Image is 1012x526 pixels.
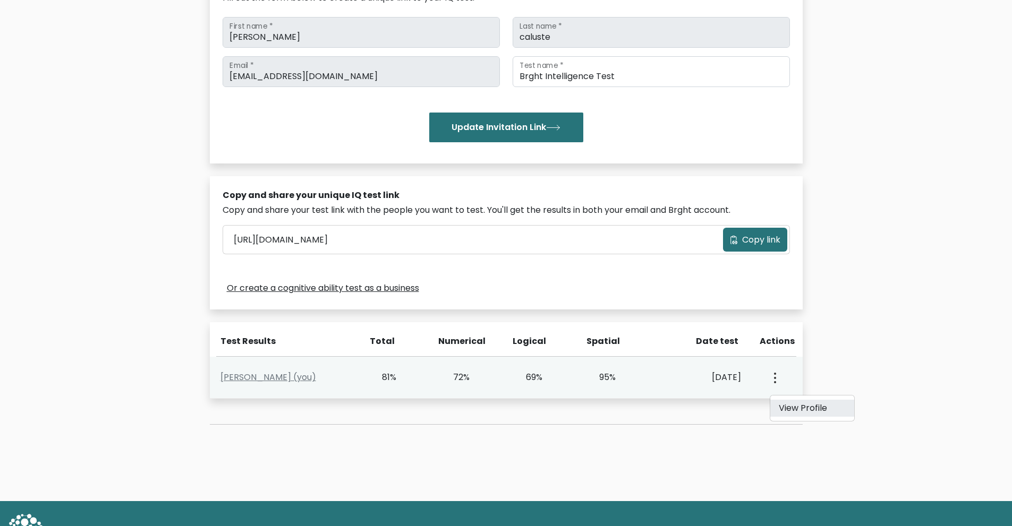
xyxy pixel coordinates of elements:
[223,17,500,48] input: First name
[723,228,787,252] button: Copy link
[364,335,395,348] div: Total
[659,371,741,384] div: [DATE]
[586,335,617,348] div: Spatial
[223,56,500,87] input: Email
[513,56,790,87] input: Test name
[438,335,469,348] div: Numerical
[661,335,747,348] div: Date test
[439,371,470,384] div: 72%
[223,189,790,202] div: Copy and share your unique IQ test link
[367,371,397,384] div: 81%
[742,234,780,246] span: Copy link
[513,17,790,48] input: Last name
[220,371,316,383] a: [PERSON_NAME] (you)
[220,335,352,348] div: Test Results
[513,335,543,348] div: Logical
[585,371,616,384] div: 95%
[760,335,796,348] div: Actions
[227,282,419,295] a: Or create a cognitive ability test as a business
[513,371,543,384] div: 69%
[223,204,790,217] div: Copy and share your test link with the people you want to test. You'll get the results in both yo...
[770,400,854,417] a: View Profile
[429,113,583,142] button: Update Invitation Link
